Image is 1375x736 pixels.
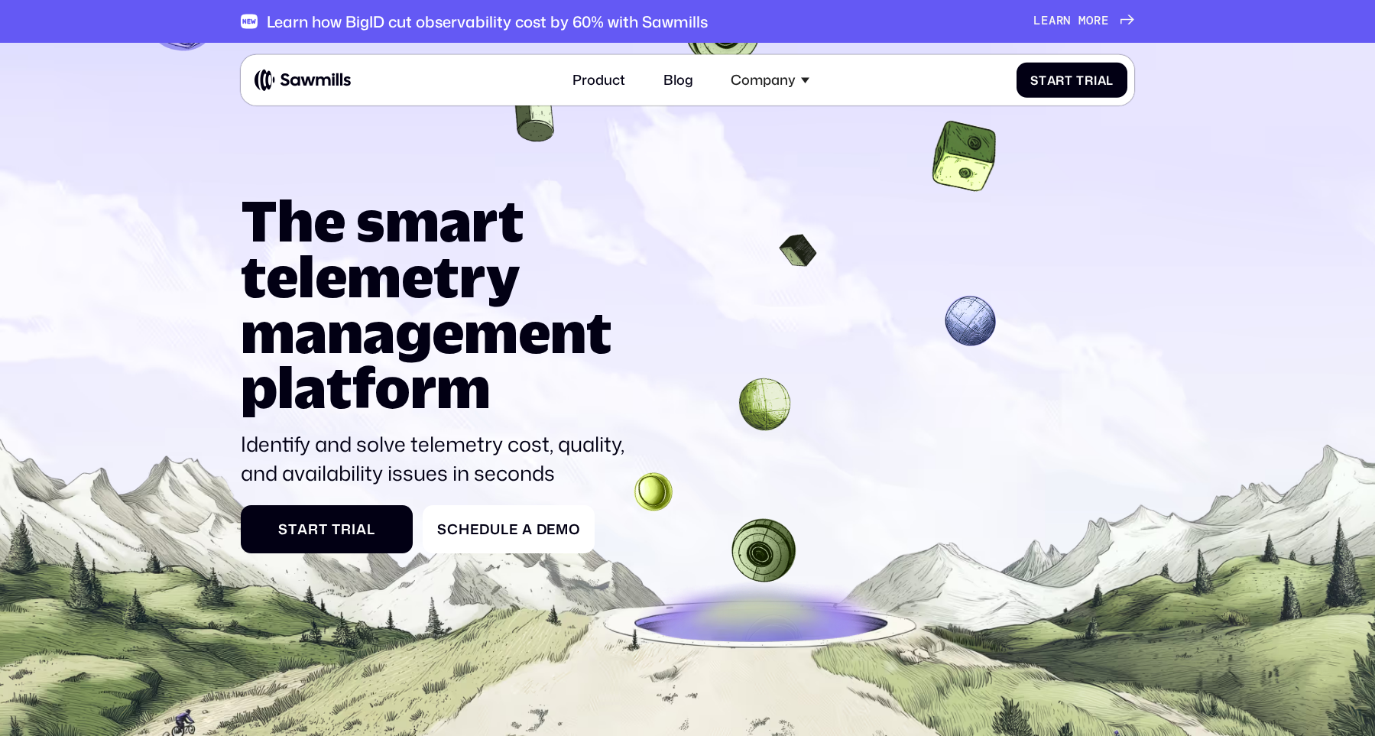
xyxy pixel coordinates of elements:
span: r [1085,73,1094,87]
span: t [1039,73,1047,87]
span: d [479,521,490,538]
span: S [437,521,447,538]
a: ScheduleaDemo [423,505,595,553]
a: Learnmore [1033,14,1134,28]
span: l [1106,73,1114,87]
span: e [470,521,479,538]
span: D [537,521,547,538]
span: a [1098,73,1107,87]
span: i [1094,73,1098,87]
span: n [1063,14,1071,28]
h1: The smart telemetry management platform [241,193,640,415]
span: a [297,521,308,538]
span: h [459,521,470,538]
span: o [1086,14,1094,28]
span: a [356,521,367,538]
span: e [509,521,518,538]
span: a [522,521,533,538]
span: r [1056,14,1064,28]
span: o [569,521,580,538]
span: r [308,521,319,538]
a: Product [563,61,636,99]
span: e [1041,14,1049,28]
div: Learn how BigID cut observability cost by 60% with Sawmills [267,12,708,31]
span: e [546,521,556,538]
a: StartTrial [241,505,413,553]
div: Company [721,61,819,99]
span: l [501,521,509,538]
span: m [1078,14,1086,28]
span: t [1065,73,1073,87]
span: a [1047,73,1056,87]
span: l [367,521,375,538]
span: a [1049,14,1056,28]
span: S [278,521,288,538]
span: T [332,521,341,538]
span: m [556,521,569,538]
span: i [352,521,356,538]
span: T [1076,73,1085,87]
span: r [341,521,352,538]
a: Blog [653,61,703,99]
div: Company [731,72,796,89]
span: r [1094,14,1101,28]
span: t [288,521,297,538]
span: S [1030,73,1039,87]
span: t [319,521,328,538]
span: u [490,521,501,538]
a: StartTrial [1017,63,1127,98]
span: L [1033,14,1041,28]
span: r [1056,73,1065,87]
span: e [1101,14,1109,28]
p: Identify and solve telemetry cost, quality, and availability issues in seconds [241,430,640,488]
span: c [447,521,459,538]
